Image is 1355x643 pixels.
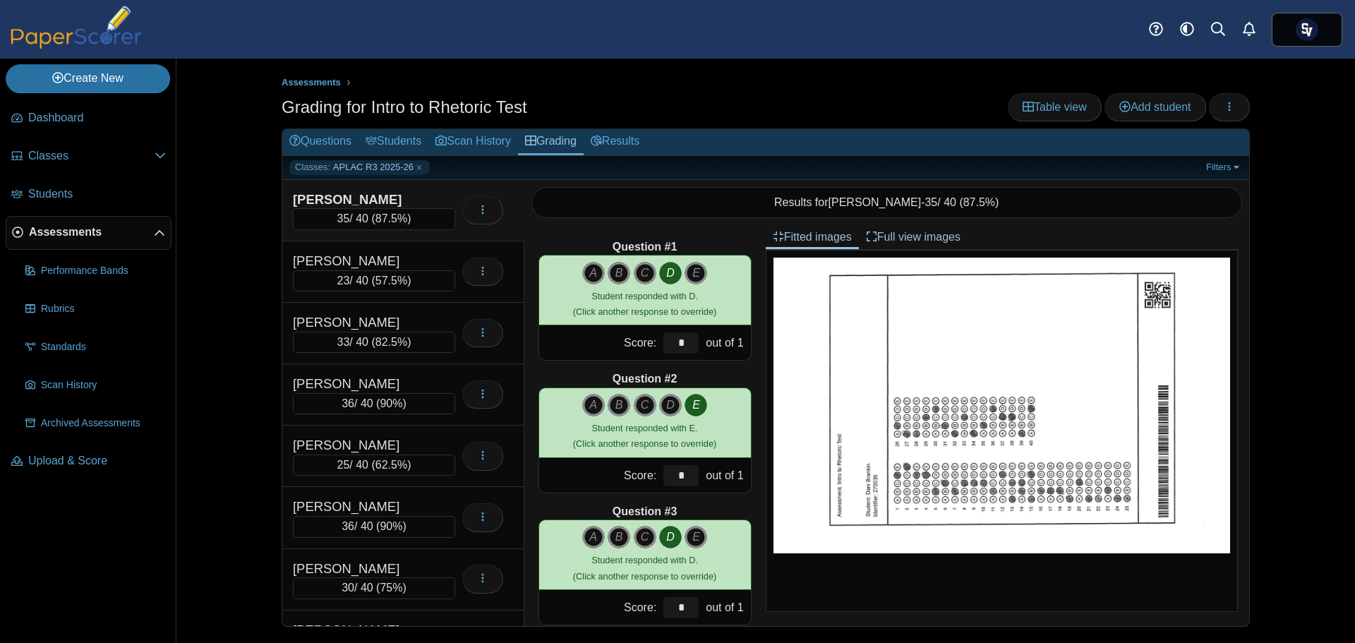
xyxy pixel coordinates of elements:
[1023,101,1087,113] span: Table view
[591,291,698,301] span: Student responded with D.
[6,6,147,49] img: PaperScorer
[773,258,1230,553] img: 3151746_SEPTEMBER_22_2025T18_40_26_264000000.jpeg
[702,590,750,625] div: out of 1
[293,375,434,393] div: [PERSON_NAME]
[293,332,455,353] div: / 40 ( )
[28,453,166,469] span: Upload & Score
[293,498,434,516] div: [PERSON_NAME]
[293,208,455,229] div: / 40 ( )
[573,423,716,449] small: (Click another response to override)
[6,39,147,51] a: PaperScorer
[634,526,656,548] i: C
[428,129,518,155] a: Scan History
[337,212,350,224] span: 35
[1119,101,1191,113] span: Add student
[573,291,716,317] small: (Click another response to override)
[591,555,698,565] span: Student responded with D.
[1104,93,1205,121] a: Add student
[1296,18,1318,41] span: Chris Paolelli
[41,416,166,431] span: Archived Assessments
[293,252,434,270] div: [PERSON_NAME]
[28,186,166,202] span: Students
[539,325,661,360] div: Score:
[702,325,750,360] div: out of 1
[375,459,407,471] span: 62.5%
[20,292,171,326] a: Rubrics
[380,520,402,532] span: 90%
[859,225,968,249] a: Full view images
[685,394,707,416] i: E
[963,196,995,208] span: 87.5%
[1272,13,1342,47] a: ps.PvyhDibHWFIxMkTk
[342,582,354,594] span: 30
[925,196,937,208] span: 35
[702,458,750,493] div: out of 1
[295,161,330,174] span: Classes:
[293,577,455,599] div: / 40 ( )
[337,275,350,287] span: 23
[829,196,922,208] span: [PERSON_NAME]
[613,239,677,255] b: Question #1
[41,302,166,316] span: Rubrics
[1234,14,1265,45] a: Alerts
[293,313,434,332] div: [PERSON_NAME]
[282,77,341,88] span: Assessments
[584,129,646,155] a: Results
[608,262,630,284] i: B
[582,394,605,416] i: A
[41,378,166,392] span: Scan History
[278,74,344,92] a: Assessments
[375,336,407,348] span: 82.5%
[342,397,354,409] span: 36
[20,330,171,364] a: Standards
[20,407,171,440] a: Archived Assessments
[582,262,605,284] i: A
[28,148,155,164] span: Classes
[608,394,630,416] i: B
[634,262,656,284] i: C
[293,516,455,537] div: / 40 ( )
[582,526,605,548] i: A
[380,397,402,409] span: 90%
[659,526,682,548] i: D
[293,455,455,476] div: / 40 ( )
[6,445,171,479] a: Upload & Score
[380,582,402,594] span: 75%
[1008,93,1102,121] a: Table view
[685,526,707,548] i: E
[531,187,1243,218] div: Results for - / 40 ( )
[685,262,707,284] i: E
[41,264,166,278] span: Performance Bands
[41,340,166,354] span: Standards
[608,526,630,548] i: B
[20,368,171,402] a: Scan History
[634,394,656,416] i: C
[29,224,154,240] span: Assessments
[613,504,677,519] b: Question #3
[289,160,430,174] a: Classes: APLAC R3 2025-26
[375,212,407,224] span: 87.5%
[6,216,171,250] a: Assessments
[337,336,350,348] span: 33
[375,275,407,287] span: 57.5%
[293,436,434,455] div: [PERSON_NAME]
[293,621,434,639] div: [PERSON_NAME]
[282,95,527,119] h1: Grading for Intro to Rhetoric Test
[333,161,414,174] span: APLAC R3 2025-26
[342,520,354,532] span: 36
[1203,160,1246,174] a: Filters
[6,140,171,174] a: Classes
[592,423,698,433] span: Student responded with E.
[293,270,455,292] div: / 40 ( )
[28,110,166,126] span: Dashboard
[6,178,171,212] a: Students
[293,560,434,578] div: [PERSON_NAME]
[613,371,677,387] b: Question #2
[20,254,171,288] a: Performance Bands
[518,129,584,155] a: Grading
[282,129,359,155] a: Questions
[1296,18,1318,41] img: ps.PvyhDibHWFIxMkTk
[539,590,661,625] div: Score:
[573,555,716,581] small: (Click another response to override)
[337,459,350,471] span: 25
